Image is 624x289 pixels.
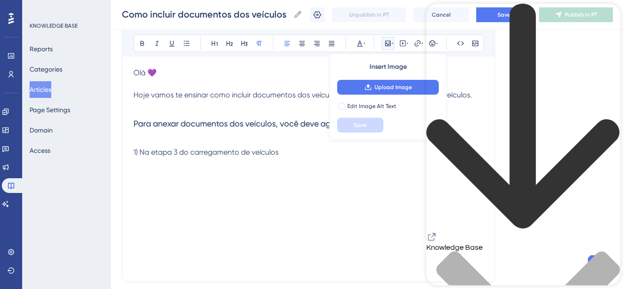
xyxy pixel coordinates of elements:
[122,8,290,21] input: Article Name
[375,84,412,91] span: Upload Image
[30,122,53,138] button: Domain
[30,142,50,159] button: Access
[30,61,62,78] button: Categories
[370,61,407,72] span: Insert Image
[347,102,396,110] span: Edit Image Alt Text
[413,7,469,22] button: Cancel
[133,90,472,99] span: Hoje vamos te ensinar como incluir documentos dos veículos no módulo de mobilização de veículos.
[133,68,157,77] span: Olá 💜
[133,148,279,157] span: 1) Na etapa 3 do carregamento de veículos
[349,11,389,18] span: Unpublish in PT
[22,2,58,13] span: Need Help?
[332,7,406,22] button: Unpublish in PT
[337,118,383,132] button: Save
[133,119,407,128] span: Para anexar documentos dos veículos, você deve agir da seguinte forma:
[30,22,78,30] div: KNOWLEDGE BASE
[30,41,53,57] button: Reports
[3,3,25,25] button: Open AI Assistant Launcher
[354,121,367,129] span: Save
[6,6,22,22] img: launcher-image-alternative-text
[30,102,70,118] button: Page Settings
[337,80,439,95] button: Upload Image
[30,81,51,98] button: Articles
